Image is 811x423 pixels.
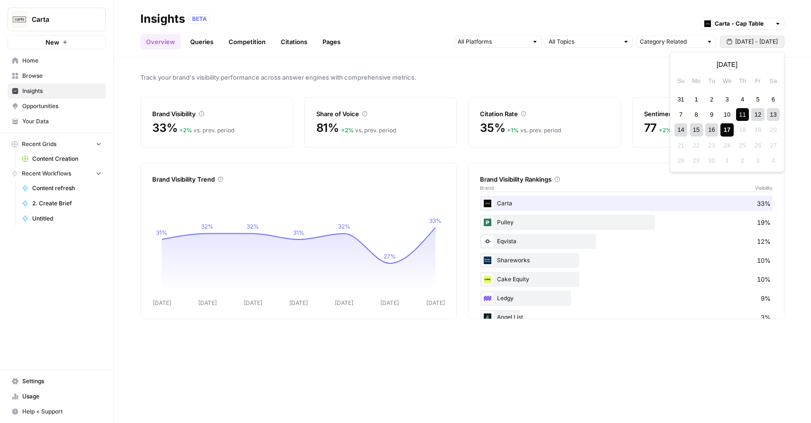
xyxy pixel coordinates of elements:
tspan: [DATE] [153,299,171,306]
a: Pages [317,34,346,49]
button: New [8,35,106,49]
tspan: [DATE] [335,299,353,306]
div: Not available Wednesday, October 1st, 2025 [720,154,733,167]
div: We [720,74,733,87]
span: Carta [32,15,89,24]
span: Content Creation [32,155,101,163]
div: Share of Voice [316,109,445,119]
span: Help + Support [22,407,101,416]
div: Sentiment Score [644,109,773,119]
span: Home [22,56,101,65]
span: + 1 % [507,127,519,134]
div: Not available Monday, September 22nd, 2025 [690,139,703,152]
div: Not available Monday, September 29th, 2025 [690,154,703,167]
a: Usage [8,389,106,404]
a: 2. Create Brief [18,196,106,211]
div: Tu [705,74,718,87]
tspan: 27% [384,253,396,260]
div: Choose Friday, September 5th, 2025 [751,93,764,106]
div: Choose Saturday, September 6th, 2025 [767,93,780,106]
span: 9% [761,294,771,303]
div: Not available Friday, September 19th, 2025 [751,123,764,136]
span: Your Data [22,117,101,126]
span: Untitled [32,214,101,223]
div: Not available Tuesday, September 30th, 2025 [705,154,718,167]
span: Settings [22,377,101,386]
a: Opportunities [8,99,106,114]
button: Recent Workflows [8,166,106,181]
div: Choose Sunday, August 31st, 2025 [674,93,687,106]
div: Not available Wednesday, September 24th, 2025 [720,139,733,152]
div: Sa [767,74,780,87]
div: Choose Wednesday, September 3rd, 2025 [720,93,733,106]
div: Eqvista [480,234,773,249]
span: 33% [757,199,771,208]
tspan: [DATE] [244,299,262,306]
a: Your Data [8,114,106,129]
div: Not available Sunday, September 21st, 2025 [674,139,687,152]
div: Angel List [480,310,773,325]
div: Choose Tuesday, September 16th, 2025 [705,123,718,136]
span: Content refresh [32,184,101,193]
img: c35yeiwf0qjehltklbh57st2xhbo [482,198,493,209]
input: All Platforms [458,37,528,46]
div: Choose Wednesday, September 10th, 2025 [720,108,733,121]
a: Content Creation [18,151,106,166]
div: Choose Sunday, September 7th, 2025 [674,108,687,121]
div: Not available Sunday, September 28th, 2025 [674,154,687,167]
div: Not available Friday, October 3rd, 2025 [751,154,764,167]
div: Choose Monday, September 8th, 2025 [690,108,703,121]
div: Choose Saturday, September 13th, 2025 [767,108,780,121]
div: Not available Tuesday, September 23rd, 2025 [705,139,718,152]
a: Home [8,53,106,68]
div: Shareworks [480,253,773,268]
a: Untitled [18,211,106,226]
span: 2. Create Brief [32,199,101,208]
div: [DATE] - [DATE] [670,52,784,172]
input: Category Related [640,37,702,46]
img: co3w649im0m6efu8dv1ax78du890 [482,255,493,266]
div: Not available Saturday, September 27th, 2025 [767,139,780,152]
a: Browse [8,68,106,83]
tspan: 32% [338,223,350,230]
div: Choose Tuesday, September 9th, 2025 [705,108,718,121]
input: All Topics [549,37,619,46]
tspan: 31% [156,229,167,236]
div: Choose Tuesday, September 2nd, 2025 [705,93,718,106]
div: Choose Thursday, September 11th, 2025 [736,108,749,121]
tspan: [DATE] [289,299,308,306]
span: Recent Grids [22,140,56,148]
span: 35% [480,120,505,136]
div: Choose Sunday, September 14th, 2025 [674,123,687,136]
span: [DATE] [717,60,737,69]
div: vs. prev. period [507,126,561,135]
div: Choose Monday, September 15th, 2025 [690,123,703,136]
a: Insights [8,83,106,99]
a: Queries [184,34,219,49]
span: 19% [757,218,771,227]
div: Cake Equity [480,272,773,287]
span: Usage [22,392,101,401]
div: Th [736,74,749,87]
div: vs. prev. period [341,126,396,135]
div: Citation Rate [480,109,609,119]
span: 77 [644,120,657,136]
span: + 2 % [659,127,672,134]
tspan: [DATE] [198,299,217,306]
div: vs. prev. period [659,126,714,135]
span: + 2 % [341,127,354,134]
tspan: [DATE] [426,299,445,306]
img: fe4fikqdqe1bafe3px4l1blbafc7 [482,274,493,285]
img: ojwm89iittpj2j2x5tgvhrn984bb [482,236,493,247]
div: Insights [140,11,185,27]
div: Carta [480,196,773,211]
span: Visibility [755,184,773,192]
div: Pulley [480,215,773,230]
a: Overview [140,34,181,49]
span: Track your brand's visibility performance across answer engines with comprehensive metrics. [140,73,784,82]
div: Brand Visibility Trend [152,175,445,184]
div: Fr [751,74,764,87]
span: Browse [22,72,101,80]
div: Choose Wednesday, September 17th, 2025 [720,123,733,136]
span: [DATE] - [DATE] [735,37,778,46]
